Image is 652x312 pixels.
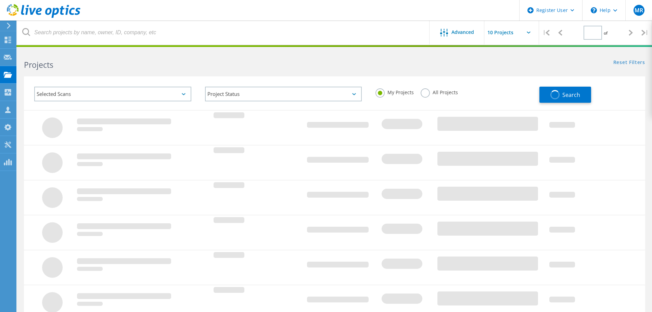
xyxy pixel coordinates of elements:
[205,87,362,101] div: Project Status
[375,88,414,95] label: My Projects
[591,7,597,13] svg: \n
[539,87,591,103] button: Search
[562,91,580,99] span: Search
[638,21,652,45] div: |
[613,60,645,66] a: Reset Filters
[7,14,80,19] a: Live Optics Dashboard
[34,87,191,101] div: Selected Scans
[451,30,474,35] span: Advanced
[604,30,608,36] span: of
[17,21,430,45] input: Search projects by name, owner, ID, company, etc
[421,88,458,95] label: All Projects
[24,59,53,70] b: Projects
[635,8,643,13] span: MR
[539,21,553,45] div: |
